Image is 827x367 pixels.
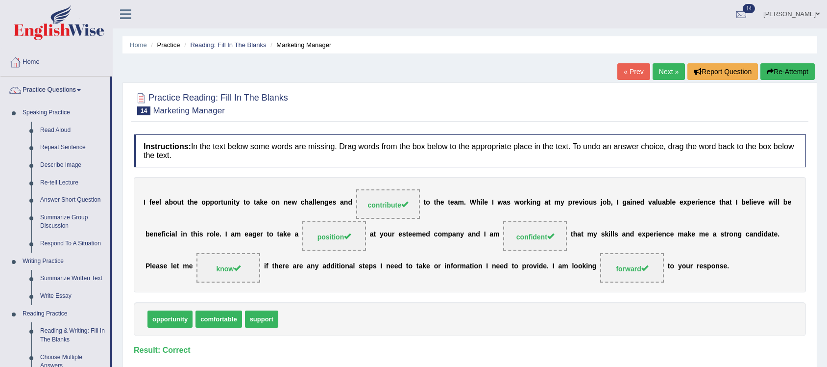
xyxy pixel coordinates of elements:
b: e [691,199,695,207]
b: o [201,199,206,207]
b: e [691,231,695,238]
b: f [149,199,152,207]
b: t [424,199,426,207]
a: Home [130,41,147,49]
b: d [476,231,480,238]
b: a [340,199,344,207]
b: a [468,231,472,238]
b: e [194,199,198,207]
span: 14 [743,4,755,13]
b: r [572,199,575,207]
b: u [388,231,392,238]
b: a [256,199,260,207]
b: a [294,231,298,238]
b: h [190,199,194,207]
b: i [481,199,483,207]
small: Marketing Manager [153,106,224,115]
b: k [605,231,608,238]
a: Writing Practice [18,253,110,270]
b: a [684,231,688,238]
h4: In the text below some words are missing. Drag words from the box below to the appropriate place ... [134,134,806,167]
b: t [272,262,274,270]
b: o [584,199,589,207]
b: g [252,231,257,238]
b: c [666,231,670,238]
b: t [581,231,584,238]
b: a [713,231,717,238]
b: i [608,231,610,238]
span: Drop target [196,253,260,283]
a: Write Essay [36,288,110,305]
b: x [642,231,646,238]
span: confident [516,233,554,241]
b: n [626,231,630,238]
button: Report Question [687,63,758,80]
b: l [175,231,177,238]
b: r [392,231,394,238]
b: l [214,231,216,238]
b: i [531,199,533,207]
b: n [733,231,738,238]
b: e [422,231,426,238]
b: u [177,199,182,207]
b: n [532,199,536,207]
a: « Prev [617,63,650,80]
b: r [219,199,221,207]
b: e [216,231,219,238]
b: h [193,231,197,238]
b: e [164,262,168,270]
b: n [662,231,666,238]
b: j [601,199,603,207]
b: e [155,199,159,207]
b: l [778,199,779,207]
b: t [188,199,190,207]
b: e [412,231,416,238]
span: position [317,233,351,241]
b: W [470,199,476,207]
b: b [607,199,611,207]
b: l [159,199,161,207]
b: t [191,231,194,238]
a: Speaking Practice [18,104,110,122]
b: t [719,199,722,207]
b: I [492,199,494,207]
b: e [189,262,193,270]
b: p [646,231,650,238]
b: l [656,199,658,207]
b: v [757,199,761,207]
b: a [503,199,507,207]
b: v [648,199,652,207]
b: s [199,231,203,238]
b: e [440,199,444,207]
a: Reading & Writing: Fill In The Blanks [36,322,110,348]
b: e [705,231,709,238]
b: m [555,199,560,207]
b: l [313,199,315,207]
b: l [610,231,612,238]
b: i [774,199,776,207]
b: m [493,231,499,238]
b: o [426,199,430,207]
b: m [235,231,241,238]
b: p [206,199,210,207]
a: Respond To A Situation [36,235,110,253]
b: i [181,231,183,238]
b: e [700,199,704,207]
b: k [260,199,264,207]
b: s [601,231,605,238]
b: k [283,231,287,238]
b: h [274,262,279,270]
b: t [277,231,280,238]
b: u [589,199,593,207]
b: e [152,262,156,270]
b: d [640,199,645,207]
b: r [727,231,729,238]
b: d [348,199,352,207]
b: y [380,231,384,238]
b: I [616,199,618,207]
b: m [678,231,683,238]
b: a [309,199,313,207]
a: Answer Short Question [36,191,110,209]
b: e [244,231,248,238]
b: c [166,231,170,238]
